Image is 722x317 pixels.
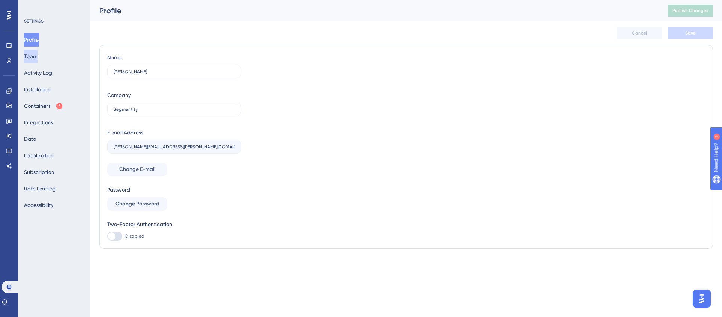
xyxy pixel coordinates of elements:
[18,2,47,11] span: Need Help?
[24,66,52,80] button: Activity Log
[114,144,235,149] input: E-mail Address
[617,27,662,39] button: Cancel
[107,185,241,194] div: Password
[690,287,713,310] iframe: UserGuiding AI Assistant Launcher
[107,220,241,229] div: Two-Factor Authentication
[24,116,53,129] button: Integrations
[115,199,159,208] span: Change Password
[114,69,235,74] input: Name Surname
[107,197,167,211] button: Change Password
[114,107,235,112] input: Company Name
[685,30,696,36] span: Save
[125,233,144,239] span: Disabled
[24,83,50,96] button: Installation
[672,8,708,14] span: Publish Changes
[107,53,121,62] div: Name
[99,5,649,16] div: Profile
[668,27,713,39] button: Save
[632,30,647,36] span: Cancel
[24,165,54,179] button: Subscription
[107,91,131,100] div: Company
[52,4,55,10] div: 2
[107,163,167,176] button: Change E-mail
[24,132,36,146] button: Data
[24,50,38,63] button: Team
[107,128,143,137] div: E-mail Address
[24,99,63,113] button: Containers
[24,198,53,212] button: Accessibility
[24,33,39,47] button: Profile
[119,165,155,174] span: Change E-mail
[24,182,56,195] button: Rate Limiting
[24,18,85,24] div: SETTINGS
[668,5,713,17] button: Publish Changes
[24,149,53,162] button: Localization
